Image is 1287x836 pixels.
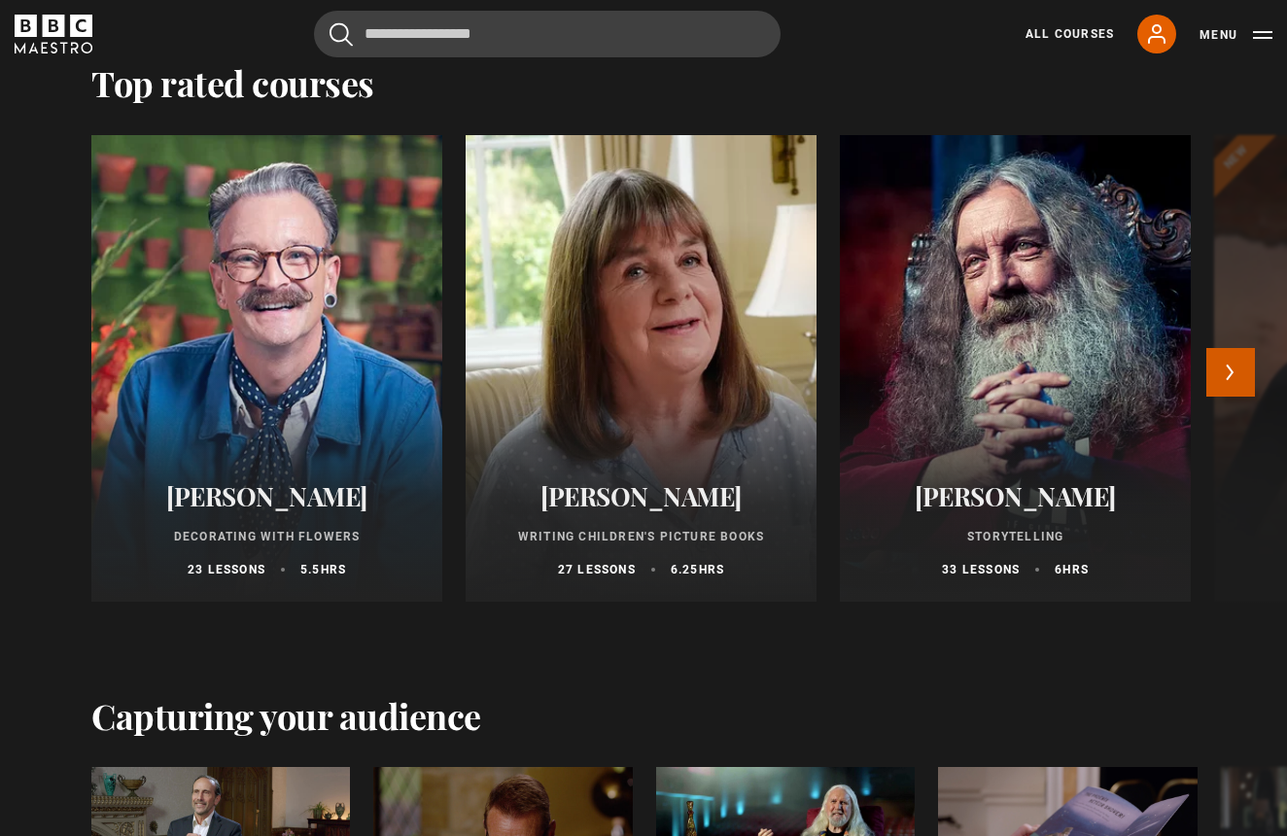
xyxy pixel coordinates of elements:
[115,528,419,545] p: Decorating With Flowers
[863,481,1167,511] h2: [PERSON_NAME]
[699,563,725,576] abbr: hrs
[840,135,1191,602] a: [PERSON_NAME] Storytelling 33 lessons 6hrs
[942,561,1020,578] p: 33 lessons
[91,135,442,602] a: [PERSON_NAME] Decorating With Flowers 23 lessons 5.5hrs
[321,563,347,576] abbr: hrs
[1062,563,1089,576] abbr: hrs
[489,481,793,511] h2: [PERSON_NAME]
[91,695,481,736] h2: Capturing your audience
[671,561,724,578] p: 6.25
[188,561,265,578] p: 23 lessons
[1200,25,1272,45] button: Toggle navigation
[330,22,353,47] button: Submit the search query
[314,11,781,57] input: Search
[15,15,92,53] svg: BBC Maestro
[1055,561,1089,578] p: 6
[863,528,1167,545] p: Storytelling
[489,528,793,545] p: Writing Children's Picture Books
[1026,25,1114,43] a: All Courses
[91,62,374,103] h2: Top rated courses
[300,561,346,578] p: 5.5
[466,135,817,602] a: [PERSON_NAME] Writing Children's Picture Books 27 lessons 6.25hrs
[115,481,419,511] h2: [PERSON_NAME]
[558,561,636,578] p: 27 lessons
